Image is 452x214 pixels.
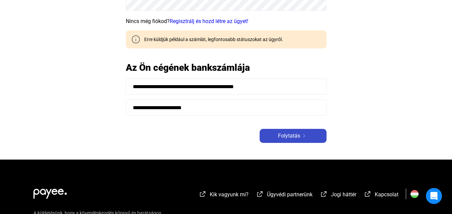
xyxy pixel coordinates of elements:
[331,191,356,198] span: Jogi háttér
[132,35,140,43] img: info-grey-outline
[210,191,249,198] span: Kik vagyunk mi?
[320,191,328,197] img: external-link-white
[126,62,327,73] h2: Az Ön cégének bankszámlája
[300,134,308,138] img: arrow-right-white
[256,192,312,199] a: external-link-whiteÜgyvédi partnerünk
[33,185,67,199] img: white-payee-white-dot.svg
[256,191,264,197] img: external-link-white
[267,191,312,198] span: Ügyvédi partnerünk
[139,36,283,43] div: Erre küldjük például a számlát, legfontosabb státuszokat az ügyről.
[126,17,327,25] div: Nincs még fiókod?
[199,191,207,197] img: external-link-white
[170,18,248,24] a: Regisztrálj és hozd létre az ügyet!
[364,191,372,197] img: external-link-white
[411,190,419,198] img: HU.svg
[364,192,398,199] a: external-link-whiteKapcsolat
[260,129,327,143] button: Folytatásarrow-right-white
[320,192,356,199] a: external-link-whiteJogi háttér
[426,188,442,204] div: Open Intercom Messenger
[375,191,398,198] span: Kapcsolat
[278,132,300,140] span: Folytatás
[199,192,249,199] a: external-link-whiteKik vagyunk mi?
